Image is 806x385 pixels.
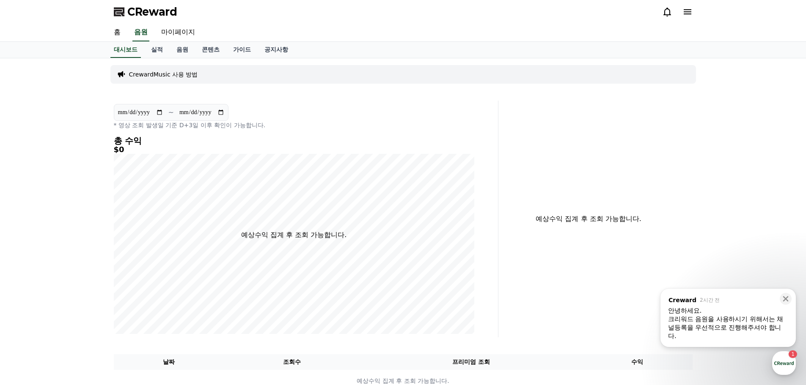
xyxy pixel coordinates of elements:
[114,121,474,129] p: * 영상 조회 발생일 기준 D+3일 이후 확인이 가능합니다.
[582,354,693,370] th: 수익
[109,268,162,289] a: 설정
[132,24,149,41] a: 음원
[107,24,127,41] a: 홈
[56,268,109,289] a: 1대화
[114,145,474,154] h5: $0
[114,136,474,145] h4: 총 수익
[505,214,672,224] p: 예상수익 집계 후 조회 가능합니다.
[360,354,582,370] th: 프리미엄 조회
[114,5,177,19] a: CReward
[86,268,89,274] span: 1
[170,42,195,58] a: 음원
[168,107,174,117] p: ~
[127,5,177,19] span: CReward
[114,354,224,370] th: 날짜
[27,281,32,287] span: 홈
[241,230,347,240] p: 예상수익 집계 후 조회 가능합니다.
[195,42,226,58] a: 콘텐츠
[77,281,88,288] span: 대화
[224,354,360,370] th: 조회수
[131,281,141,287] span: 설정
[129,70,198,79] a: CrewardMusic 사용 방법
[3,268,56,289] a: 홈
[144,42,170,58] a: 실적
[110,42,141,58] a: 대시보드
[258,42,295,58] a: 공지사항
[226,42,258,58] a: 가이드
[154,24,202,41] a: 마이페이지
